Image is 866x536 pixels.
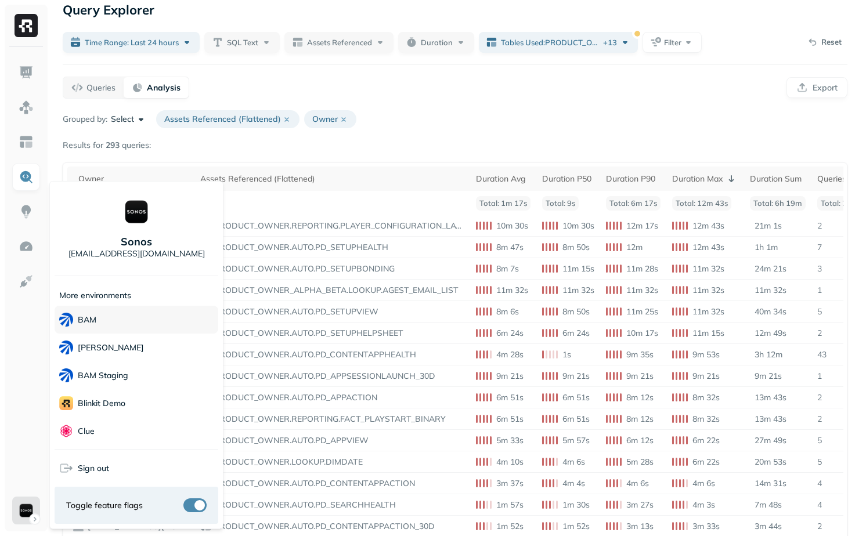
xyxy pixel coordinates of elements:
[122,198,150,226] img: Sonos
[59,290,131,301] p: More environments
[59,424,73,438] img: Clue
[59,368,73,382] img: BAM Staging
[66,500,143,511] span: Toggle feature flags
[78,314,96,325] p: BAM
[78,426,95,437] p: Clue
[78,370,128,381] p: BAM Staging
[78,342,144,353] p: [PERSON_NAME]
[78,463,109,474] span: Sign out
[59,396,73,410] img: Blinkit Demo
[78,398,125,409] p: Blinkit Demo
[68,248,205,259] p: [EMAIL_ADDRESS][DOMAIN_NAME]
[59,341,73,354] img: BAM Dev
[59,313,73,327] img: BAM
[121,235,152,248] p: Sonos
